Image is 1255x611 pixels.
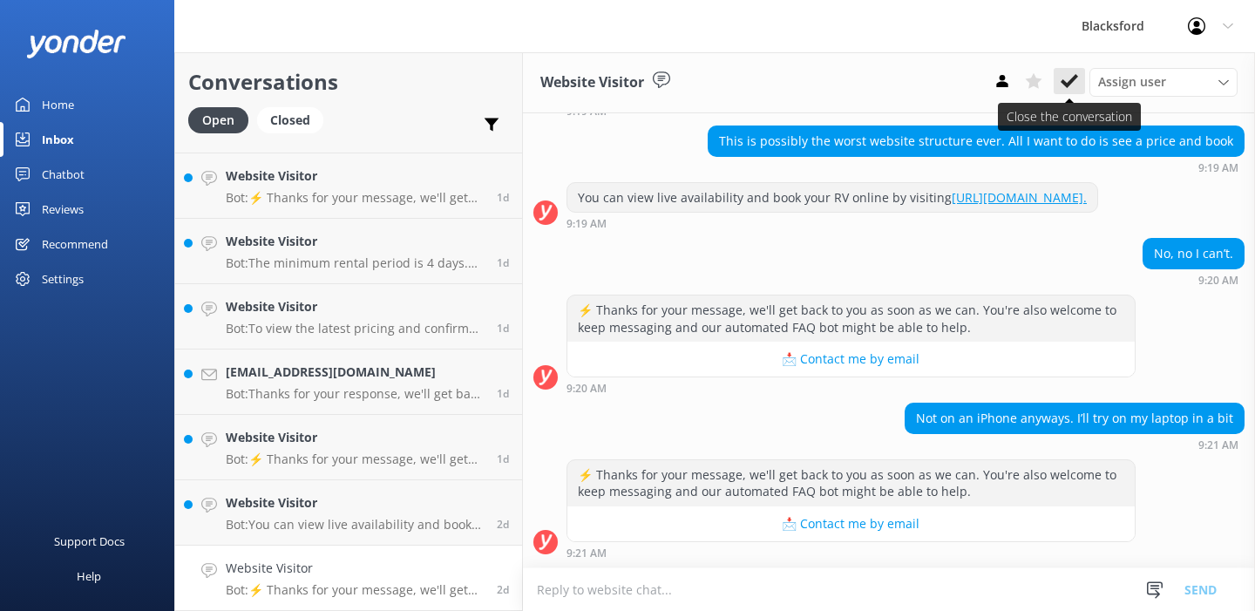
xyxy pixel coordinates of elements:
img: yonder-white-logo.png [26,30,126,58]
div: This is possibly the worst website structure ever. All I want to do is see a price and book [709,126,1244,156]
div: ⚡ Thanks for your message, we'll get back to you as soon as we can. You're also welcome to keep m... [567,295,1135,342]
p: Bot: Thanks for your response, we'll get back to you as soon as we can during opening hours. [226,386,484,402]
span: Assign user [1098,72,1166,92]
span: Aug 30 2025 09:21am (UTC -06:00) America/Chihuahua [497,582,509,597]
h4: Website Visitor [226,428,484,447]
h4: [EMAIL_ADDRESS][DOMAIN_NAME] [226,363,484,382]
a: Website VisitorBot:⚡ Thanks for your message, we'll get back to you as soon as we can. You're als... [175,415,522,480]
button: 📩 Contact me by email [567,506,1135,541]
div: Inbox [42,122,74,157]
button: 📩 Contact me by email [567,342,1135,377]
div: Home [42,87,74,122]
div: No, no I can’t. [1143,239,1244,268]
span: Aug 30 2025 09:39am (UTC -06:00) America/Chihuahua [497,517,509,532]
strong: 9:20 AM [566,384,607,394]
p: Bot: You can view live availability and book your RV online by visiting [URL][DOMAIN_NAME]. You c... [226,517,484,533]
h4: Website Visitor [226,297,484,316]
div: Reviews [42,192,84,227]
p: Bot: The minimum rental period is 4 days. However, there are 3-day rental specials available thro... [226,255,484,271]
div: Open [188,107,248,133]
div: Chatbot [42,157,85,192]
h4: Website Visitor [226,493,484,513]
span: Aug 31 2025 07:18am (UTC -06:00) America/Chihuahua [497,190,509,205]
div: You can view live availability and book your RV online by visiting [567,183,1097,213]
div: Recommend [42,227,108,261]
span: Aug 30 2025 02:58pm (UTC -06:00) America/Chihuahua [497,386,509,401]
p: Bot: ⚡ Thanks for your message, we'll get back to you as soon as we can. You're also welcome to k... [226,582,484,598]
h4: Website Visitor [226,232,484,251]
div: Help [77,559,101,594]
a: Website VisitorBot:⚡ Thanks for your message, we'll get back to you as soon as we can. You're als... [175,546,522,611]
p: Bot: To view the latest pricing and confirm availability for [DATE], please visit [URL][DOMAIN_NA... [226,321,484,336]
span: Aug 30 2025 11:54am (UTC -06:00) America/Chihuahua [497,451,509,466]
div: Assign User [1089,68,1238,96]
div: Closed [257,107,323,133]
strong: 9:19 AM [566,219,607,229]
div: Aug 30 2025 09:19am (UTC -06:00) America/Chihuahua [566,217,1098,229]
div: Aug 30 2025 09:19am (UTC -06:00) America/Chihuahua [708,161,1245,173]
div: Not on an iPhone anyways. I’ll try on my laptop in a bit [906,404,1244,433]
strong: 9:19 AM [1198,163,1238,173]
a: [EMAIL_ADDRESS][DOMAIN_NAME]Bot:Thanks for your response, we'll get back to you as soon as we can... [175,350,522,415]
span: Aug 30 2025 04:14pm (UTC -06:00) America/Chihuahua [497,321,509,336]
a: Website VisitorBot:To view the latest pricing and confirm availability for [DATE], please visit [... [175,284,522,350]
h4: Website Visitor [226,166,484,186]
p: Bot: ⚡ Thanks for your message, we'll get back to you as soon as we can. You're also welcome to k... [226,451,484,467]
div: Support Docs [54,524,125,559]
a: [URL][DOMAIN_NAME]. [952,189,1087,206]
strong: 9:20 AM [1198,275,1238,286]
div: Aug 30 2025 09:21am (UTC -06:00) America/Chihuahua [566,547,1136,559]
div: Aug 30 2025 09:19am (UTC -06:00) America/Chihuahua [566,105,1136,117]
h2: Conversations [188,65,509,98]
a: Website VisitorBot:You can view live availability and book your RV online by visiting [URL][DOMAI... [175,480,522,546]
a: Closed [257,110,332,129]
div: Settings [42,261,84,296]
div: Aug 30 2025 09:21am (UTC -06:00) America/Chihuahua [905,438,1245,451]
h4: Website Visitor [226,559,484,578]
div: ⚡ Thanks for your message, we'll get back to you as soon as we can. You're also welcome to keep m... [567,460,1135,506]
strong: 9:19 AM [566,106,607,117]
div: Aug 30 2025 09:20am (UTC -06:00) America/Chihuahua [566,382,1136,394]
p: Bot: ⚡ Thanks for your message, we'll get back to you as soon as we can. You're also welcome to k... [226,190,484,206]
div: Aug 30 2025 09:20am (UTC -06:00) America/Chihuahua [1143,274,1245,286]
h3: Website Visitor [540,71,644,94]
a: Website VisitorBot:⚡ Thanks for your message, we'll get back to you as soon as we can. You're als... [175,153,522,219]
strong: 9:21 AM [1198,440,1238,451]
span: Aug 30 2025 04:25pm (UTC -06:00) America/Chihuahua [497,255,509,270]
strong: 9:21 AM [566,548,607,559]
a: Open [188,110,257,129]
a: Website VisitorBot:The minimum rental period is 4 days. However, there are 3-day rental specials ... [175,219,522,284]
